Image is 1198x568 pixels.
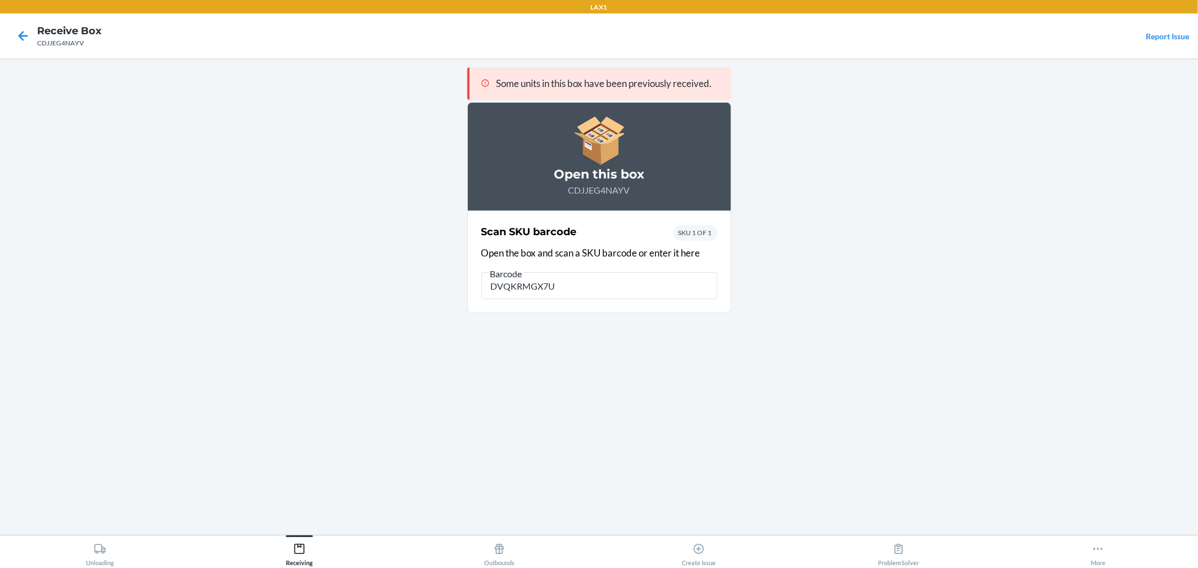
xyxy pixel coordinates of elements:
input: Barcode [481,272,717,299]
a: Report Issue [1146,31,1189,41]
h3: Open this box [481,166,717,184]
div: CDJJEG4NAYV [37,38,102,48]
button: Problem Solver [799,535,999,566]
span: Some units in this box have been previously received. [496,77,712,89]
div: Receiving [286,538,313,566]
div: Unloading [86,538,114,566]
button: Outbounds [399,535,599,566]
p: CDJJEG4NAYV [481,184,717,197]
h2: Scan SKU barcode [481,225,577,239]
div: More [1091,538,1105,566]
p: SKU 1 OF 1 [678,228,712,238]
button: Receiving [200,535,400,566]
div: Outbounds [484,538,514,566]
div: Create Issue [682,538,716,566]
p: LAX1 [591,2,608,12]
span: Barcode [489,268,524,280]
h4: Receive Box [37,24,102,38]
p: Open the box and scan a SKU barcode or enter it here [481,246,717,260]
div: Problem Solver [878,538,919,566]
button: Create Issue [599,535,799,566]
